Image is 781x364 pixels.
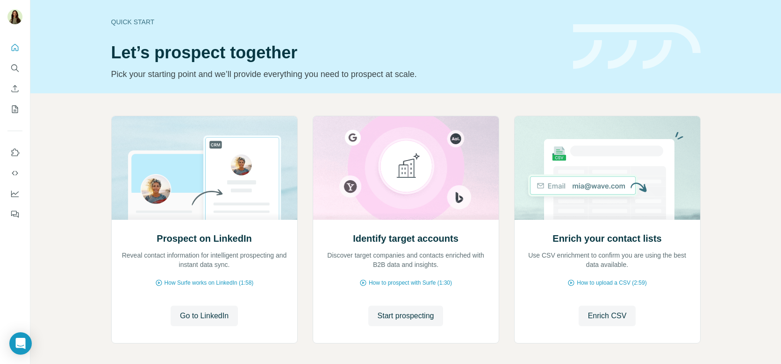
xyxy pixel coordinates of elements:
[313,116,499,220] img: Identify target accounts
[7,165,22,182] button: Use Surfe API
[322,251,489,269] p: Discover target companies and contacts enriched with B2B data and insights.
[7,39,22,56] button: Quick start
[111,17,562,27] div: Quick start
[7,101,22,118] button: My lists
[9,332,32,355] div: Open Intercom Messenger
[111,116,298,220] img: Prospect on LinkedIn
[180,310,229,322] span: Go to LinkedIn
[588,310,627,322] span: Enrich CSV
[369,279,452,287] span: How to prospect with Surfe (1:30)
[524,251,691,269] p: Use CSV enrichment to confirm you are using the best data available.
[7,144,22,161] button: Use Surfe on LinkedIn
[514,116,701,220] img: Enrich your contact lists
[7,80,22,97] button: Enrich CSV
[157,232,251,245] h2: Prospect on LinkedIn
[368,306,444,326] button: Start prospecting
[573,24,701,70] img: banner
[353,232,459,245] h2: Identify target accounts
[552,232,661,245] h2: Enrich your contact lists
[121,251,288,269] p: Reveal contact information for intelligent prospecting and instant data sync.
[7,206,22,223] button: Feedback
[378,310,434,322] span: Start prospecting
[111,68,562,81] p: Pick your starting point and we’ll provide everything you need to prospect at scale.
[579,306,636,326] button: Enrich CSV
[7,60,22,77] button: Search
[7,185,22,202] button: Dashboard
[165,279,254,287] span: How Surfe works on LinkedIn (1:58)
[7,9,22,24] img: Avatar
[111,43,562,62] h1: Let’s prospect together
[171,306,238,326] button: Go to LinkedIn
[577,279,646,287] span: How to upload a CSV (2:59)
